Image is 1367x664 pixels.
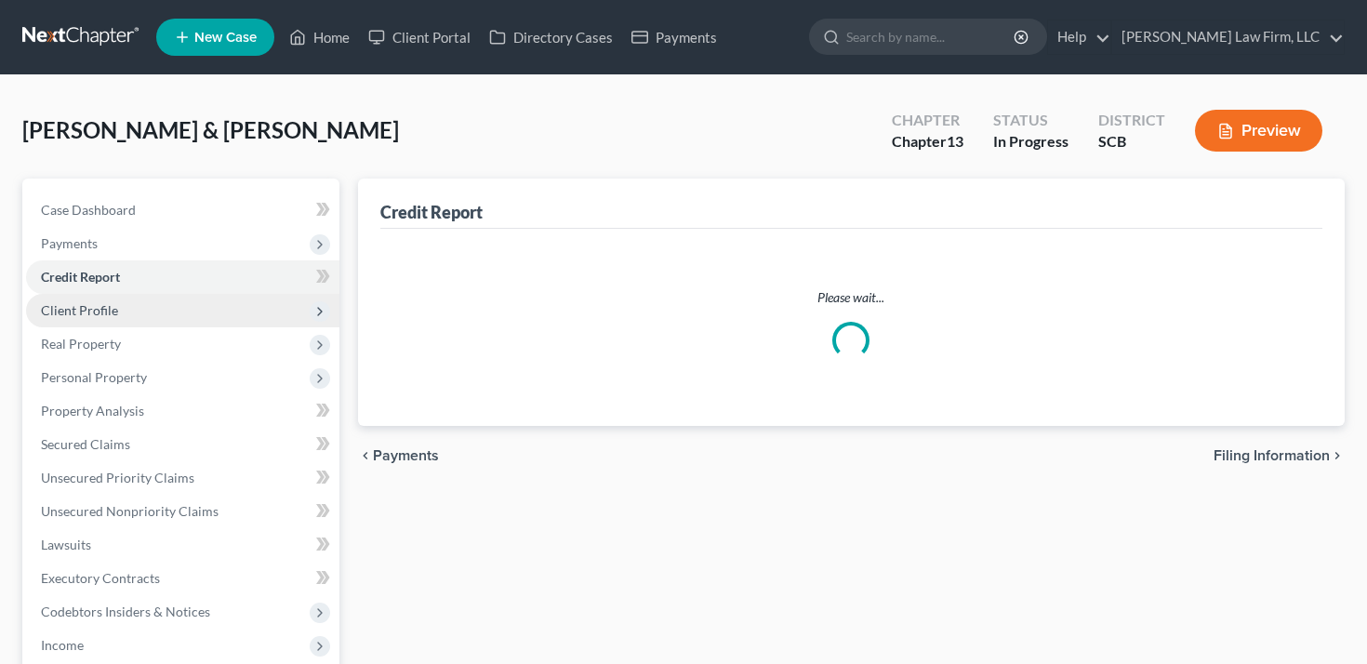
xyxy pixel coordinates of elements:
span: Secured Claims [41,436,130,452]
input: Search by name... [846,20,1016,54]
div: District [1098,110,1165,131]
span: Payments [41,235,98,251]
span: [PERSON_NAME] & [PERSON_NAME] [22,116,399,143]
span: Codebtors Insiders & Notices [41,604,210,619]
button: Preview [1195,110,1322,152]
a: Help [1048,20,1110,54]
p: Please wait... [395,288,1308,307]
a: Property Analysis [26,394,339,428]
a: Case Dashboard [26,193,339,227]
span: Executory Contracts [41,570,160,586]
span: Client Profile [41,302,118,318]
a: Unsecured Nonpriority Claims [26,495,339,528]
i: chevron_left [358,448,373,463]
div: Chapter [892,110,963,131]
span: Credit Report [41,269,120,285]
a: Payments [622,20,726,54]
span: New Case [194,31,257,45]
span: 13 [947,132,963,150]
a: Executory Contracts [26,562,339,595]
a: Credit Report [26,260,339,294]
i: chevron_right [1330,448,1345,463]
a: [PERSON_NAME] Law Firm, LLC [1112,20,1344,54]
div: Status [993,110,1068,131]
div: Credit Report [380,201,483,223]
span: Unsecured Priority Claims [41,470,194,485]
span: Unsecured Nonpriority Claims [41,503,219,519]
span: Personal Property [41,369,147,385]
a: Secured Claims [26,428,339,461]
div: Chapter [892,131,963,153]
div: In Progress [993,131,1068,153]
span: Property Analysis [41,403,144,418]
button: chevron_left Payments [358,448,439,463]
a: Home [280,20,359,54]
span: Real Property [41,336,121,352]
span: Payments [373,448,439,463]
div: SCB [1098,131,1165,153]
a: Client Portal [359,20,480,54]
span: Case Dashboard [41,202,136,218]
span: Lawsuits [41,537,91,552]
button: Filing Information chevron_right [1214,448,1345,463]
a: Directory Cases [480,20,622,54]
a: Lawsuits [26,528,339,562]
a: Unsecured Priority Claims [26,461,339,495]
span: Income [41,637,84,653]
span: Filing Information [1214,448,1330,463]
